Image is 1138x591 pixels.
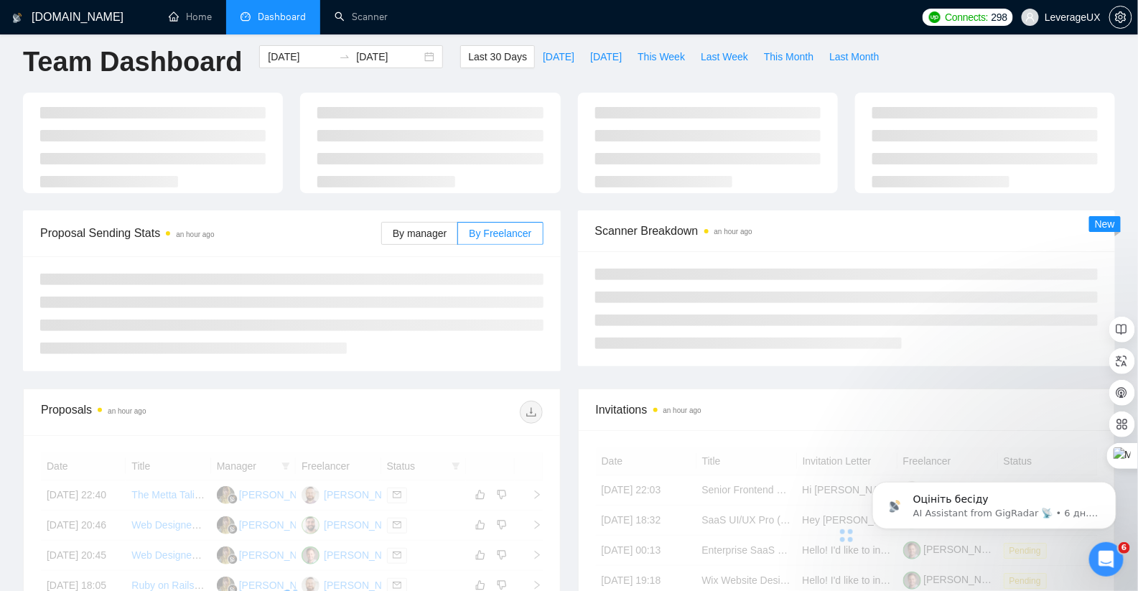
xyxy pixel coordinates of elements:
[468,49,527,65] span: Last 30 Days
[40,224,381,242] span: Proposal Sending Stats
[701,49,748,65] span: Last Week
[258,11,306,23] span: Dashboard
[339,51,350,62] span: to
[356,49,421,65] input: End date
[756,45,821,68] button: This Month
[764,49,813,65] span: This Month
[1025,12,1035,22] span: user
[992,9,1007,25] span: 298
[693,45,756,68] button: Last Week
[543,49,574,65] span: [DATE]
[638,49,685,65] span: This Week
[1109,6,1132,29] button: setting
[241,11,251,22] span: dashboard
[23,45,242,79] h1: Team Dashboard
[714,228,752,236] time: an hour ago
[595,222,1099,240] span: Scanner Breakdown
[590,49,622,65] span: [DATE]
[945,9,988,25] span: Connects:
[630,45,693,68] button: This Week
[469,228,531,239] span: By Freelancer
[108,407,146,415] time: an hour ago
[169,11,212,23] a: homeHome
[460,45,535,68] button: Last 30 Days
[1089,542,1124,577] iframe: Intercom live chat
[1110,11,1132,23] span: setting
[339,51,350,62] span: swap-right
[41,401,292,424] div: Proposals
[582,45,630,68] button: [DATE]
[268,49,333,65] input: Start date
[176,231,214,238] time: an hour ago
[1095,218,1115,230] span: New
[929,11,941,23] img: upwork-logo.png
[821,45,887,68] button: Last Month
[829,49,879,65] span: Last Month
[393,228,447,239] span: By manager
[12,6,22,29] img: logo
[1109,11,1132,23] a: setting
[535,45,582,68] button: [DATE]
[1119,542,1130,554] span: 6
[596,401,1098,419] span: Invitations
[851,452,1138,552] iframe: Intercom notifications повідомлення
[335,11,388,23] a: searchScanner
[663,406,701,414] time: an hour ago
